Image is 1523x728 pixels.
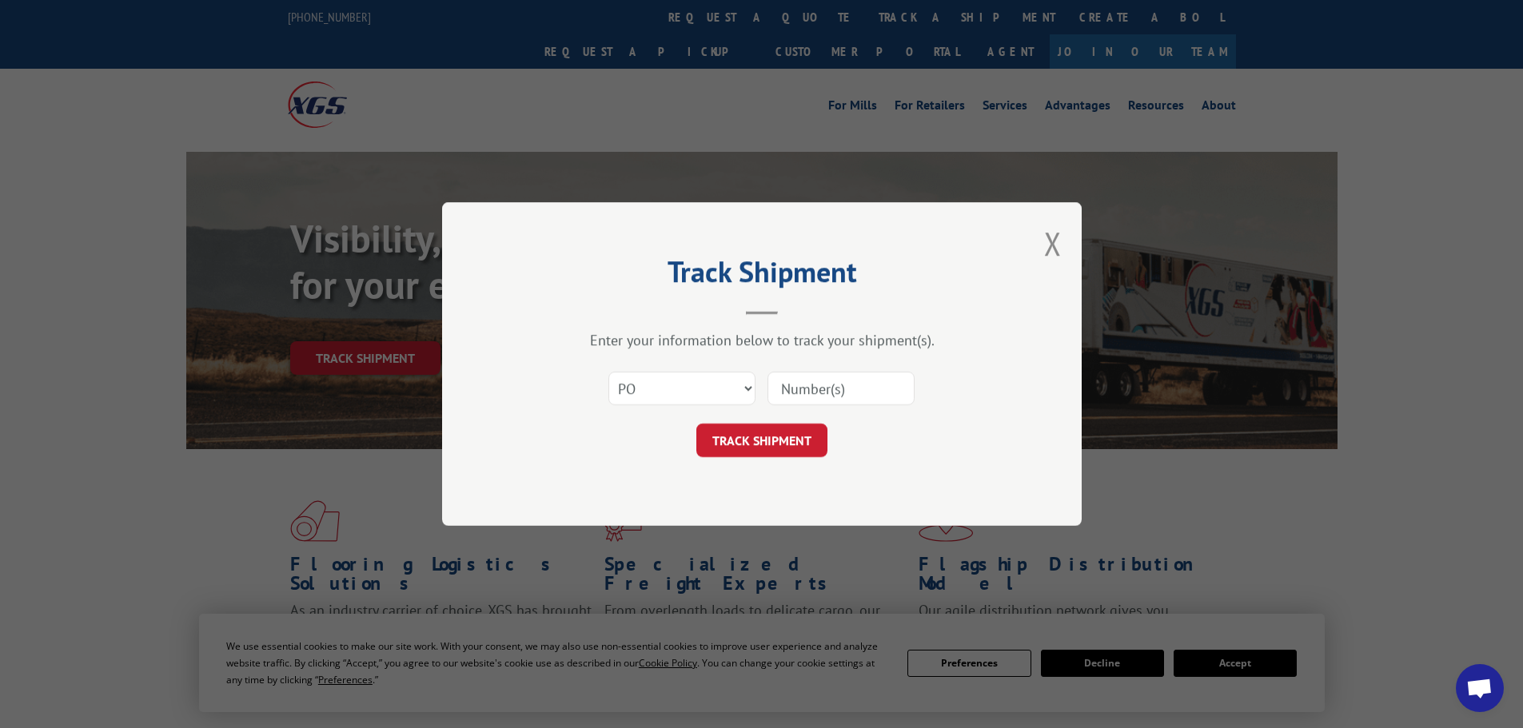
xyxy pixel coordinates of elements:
div: Open chat [1456,664,1504,712]
button: TRACK SHIPMENT [696,424,827,457]
h2: Track Shipment [522,261,1002,291]
button: Close modal [1044,222,1062,265]
input: Number(s) [767,372,915,405]
div: Enter your information below to track your shipment(s). [522,331,1002,349]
